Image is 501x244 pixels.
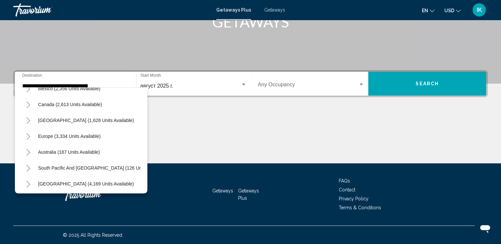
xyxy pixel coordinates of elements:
span: © 2025 All Rights Reserved. [63,232,123,238]
button: Australia (187 units available) [35,144,103,160]
button: [GEOGRAPHIC_DATA] (4,169 units available) [35,176,137,191]
span: август 2025 г. [140,83,173,89]
button: User Menu [471,3,488,17]
button: Toggle Europe (3,334 units available) [22,130,35,143]
button: Search [368,72,486,96]
a: Privacy Policy [339,196,369,201]
span: Canada (2,613 units available) [38,102,102,107]
button: [GEOGRAPHIC_DATA] (1,628 units available) [35,113,137,128]
span: IK [477,7,482,13]
a: Getaways Plus [238,188,259,201]
a: Travorium [13,3,210,17]
a: Travorium [63,184,129,204]
a: Terms & Conditions [339,205,381,210]
span: South Pacific and [GEOGRAPHIC_DATA] (126 units available) [38,165,168,171]
span: Australia (187 units available) [38,149,100,155]
button: South Pacific and [GEOGRAPHIC_DATA] (126 units available) [35,160,171,176]
button: Toggle South Pacific and Oceania (126 units available) [22,161,35,175]
span: Search [416,81,439,87]
button: Toggle Mexico (2,356 units available) [22,82,35,95]
span: Mexico (2,356 units available) [38,86,100,91]
iframe: Кнопка запуска окна обмена сообщениями [475,218,496,239]
span: USD [444,8,454,13]
div: Search widget [15,72,486,96]
span: Europe (3,334 units available) [38,134,101,139]
a: Getaways Plus [216,7,251,13]
button: Mexico (2,356 units available) [35,81,104,96]
button: Change currency [444,6,461,15]
button: Change language [422,6,434,15]
span: [GEOGRAPHIC_DATA] (1,628 units available) [38,118,134,123]
span: [GEOGRAPHIC_DATA] (4,169 units available) [38,181,134,186]
button: Canada (2,613 units available) [35,97,105,112]
a: Contact [339,187,355,192]
a: Getaways [264,7,285,13]
button: Toggle South America (4,169 units available) [22,177,35,190]
button: Europe (3,334 units available) [35,129,104,144]
span: en [422,8,428,13]
button: Toggle Caribbean & Atlantic Islands (1,628 units available) [22,114,35,127]
button: Toggle Canada (2,613 units available) [22,98,35,111]
a: FAQs [339,178,350,183]
a: Getaways [212,188,233,193]
button: Toggle Australia (187 units available) [22,145,35,159]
